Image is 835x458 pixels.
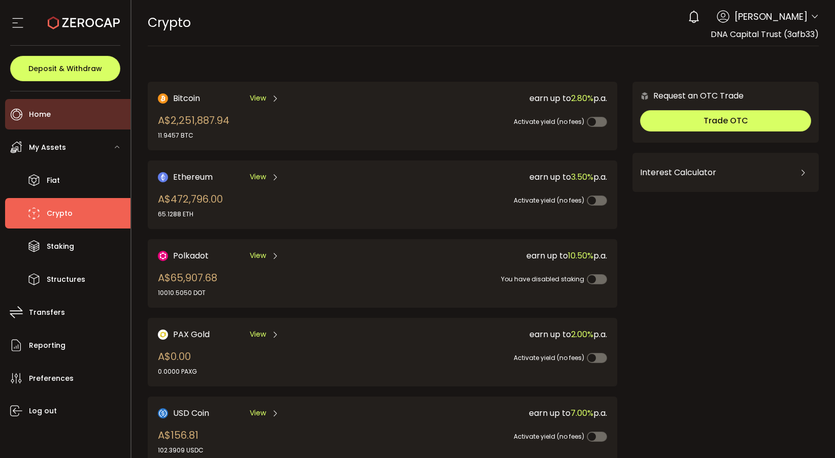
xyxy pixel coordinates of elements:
span: Activate yield (no fees) [514,432,584,441]
img: DOT [158,251,168,261]
div: 11.9457 BTC [158,131,229,140]
div: earn up to p.a. [380,171,607,183]
span: My Assets [29,140,66,155]
div: earn up to p.a. [380,407,607,419]
span: Structures [47,272,85,287]
button: Trade OTC [640,110,811,132]
button: Deposit & Withdraw [10,56,120,81]
div: Request an OTC Trade [632,89,744,102]
div: earn up to p.a. [380,249,607,262]
span: Preferences [29,371,74,386]
span: Activate yield (no fees) [514,117,584,126]
span: View [250,93,266,104]
span: Crypto [148,14,191,31]
div: 102.3909 USDC [158,446,204,455]
div: Interest Calculator [640,160,811,185]
span: Transfers [29,305,65,320]
span: Activate yield (no fees) [514,196,584,205]
span: 7.00% [571,407,593,419]
span: Ethereum [173,171,213,183]
img: PAX Gold [158,330,168,340]
span: DNA Capital Trust (3afb33) [711,28,819,40]
span: 2.00% [571,329,593,340]
span: View [250,408,266,418]
span: Fiat [47,173,60,188]
span: Bitcoin [173,92,200,105]
span: Reporting [29,338,65,353]
span: You have disabled staking [501,275,584,283]
iframe: Chat Widget [784,409,835,458]
span: 2.80% [571,92,593,104]
span: PAX Gold [173,328,210,341]
span: View [250,250,266,261]
span: View [250,329,266,340]
div: earn up to p.a. [380,328,607,341]
div: A$472,796.00 [158,191,223,219]
span: Log out [29,404,57,418]
span: 3.50% [571,171,593,183]
div: A$156.81 [158,428,204,455]
img: Ethereum [158,172,168,182]
span: Activate yield (no fees) [514,353,584,362]
span: 10.50% [568,250,593,261]
span: [PERSON_NAME] [734,10,808,23]
div: 10010.5050 DOT [158,288,217,298]
img: 6nGpN7MZ9FLuBP83NiajKbTRY4UzlzQtBKtCrLLspmCkSvCZHBKvY3NxgQaT5JnOQREvtQ257bXeeSTueZfAPizblJ+Fe8JwA... [640,91,649,101]
div: 65.1288 ETH [158,210,223,219]
div: earn up to p.a. [380,92,607,105]
span: Polkadot [173,249,209,262]
span: Trade OTC [704,115,748,126]
div: 0.0000 PAXG [158,367,197,376]
div: A$65,907.68 [158,270,217,298]
span: Staking [47,239,74,254]
div: A$2,251,887.94 [158,113,229,140]
span: Deposit & Withdraw [28,65,102,72]
div: A$0.00 [158,349,197,376]
span: USD Coin [173,407,209,419]
span: Crypto [47,206,73,221]
span: View [250,172,266,182]
span: Home [29,107,51,122]
img: USD Coin [158,408,168,418]
img: Bitcoin [158,93,168,104]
